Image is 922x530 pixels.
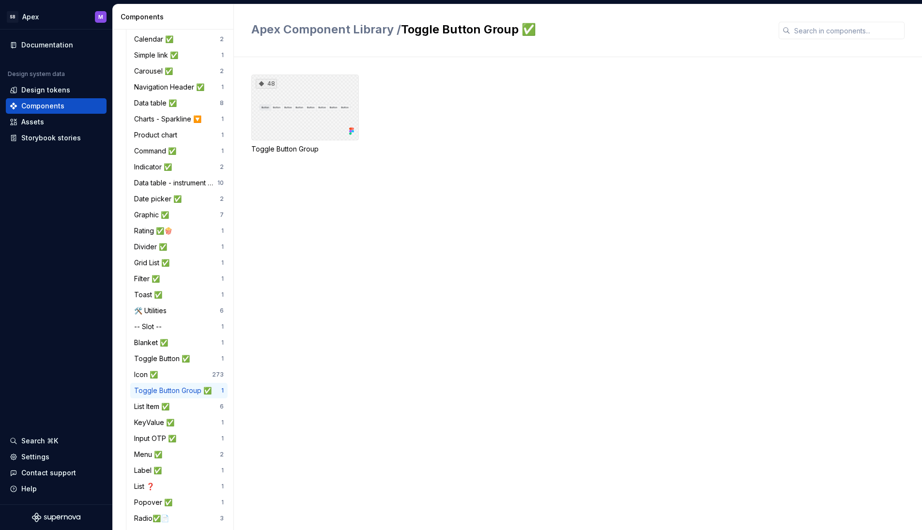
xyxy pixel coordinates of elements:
div: Simple link ✅ [134,50,182,60]
a: Input OTP ✅1 [130,431,228,446]
div: 1 [221,499,224,506]
div: 1 [221,243,224,251]
div: Data table - instrument ✅ [134,178,217,188]
div: Blanket ✅ [134,338,172,348]
a: Date picker ✅2 [130,191,228,207]
div: Contact support [21,468,76,478]
a: Charts - Sparkline 🔽1 [130,111,228,127]
div: List Item ✅ [134,402,173,411]
div: Radio✅📄 [134,514,173,523]
a: Calendar ✅2 [130,31,228,47]
svg: Supernova Logo [32,513,80,522]
a: Grid List ✅1 [130,255,228,271]
button: Contact support [6,465,107,481]
div: Settings [21,452,49,462]
div: 2 [220,451,224,458]
div: 6 [220,403,224,410]
a: Product chart1 [130,127,228,143]
button: Help [6,481,107,497]
div: Input OTP ✅ [134,434,180,443]
div: 2 [220,195,224,203]
div: 6 [220,307,224,315]
a: KeyValue ✅1 [130,415,228,430]
div: Search ⌘K [21,436,58,446]
div: 1 [221,323,224,331]
a: Toast ✅1 [130,287,228,303]
div: Documentation [21,40,73,50]
div: 1 [221,275,224,283]
div: Help [21,484,37,494]
div: SB [7,11,18,23]
div: Design system data [8,70,65,78]
a: Simple link ✅1 [130,47,228,63]
div: 1 [221,483,224,490]
span: Apex Component Library / [251,22,401,36]
div: Design tokens [21,85,70,95]
a: Label ✅1 [130,463,228,478]
div: M [98,13,103,21]
div: Product chart [134,130,181,140]
button: SBApexM [2,6,110,27]
div: Menu ✅ [134,450,166,459]
div: Graphic ✅ [134,210,173,220]
div: Grid List ✅ [134,258,173,268]
a: Data table ✅8 [130,95,228,111]
div: 1 [221,435,224,442]
div: 2 [220,67,224,75]
a: Divider ✅1 [130,239,228,255]
a: -- Slot --1 [130,319,228,334]
a: List Item ✅6 [130,399,228,414]
a: Radio✅📄3 [130,511,228,526]
div: 1 [221,387,224,394]
a: Data table - instrument ✅10 [130,175,228,191]
button: Search ⌘K [6,433,107,449]
a: Icon ✅273 [130,367,228,382]
div: Navigation Header ✅ [134,82,208,92]
div: Charts - Sparkline 🔽 [134,114,205,124]
div: 1 [221,259,224,267]
div: -- Slot -- [134,322,166,332]
div: Divider ✅ [134,242,171,252]
div: 1 [221,355,224,363]
a: Carousel ✅2 [130,63,228,79]
a: Navigation Header ✅1 [130,79,228,95]
div: 48Toggle Button Group [251,75,359,154]
div: Toggle Button ✅ [134,354,194,363]
div: 7 [220,211,224,219]
a: Storybook stories [6,130,107,146]
a: Documentation [6,37,107,53]
a: Indicator ✅2 [130,159,228,175]
div: 1 [221,115,224,123]
div: 1 [221,147,224,155]
div: 1 [221,291,224,299]
div: Components [121,12,230,22]
div: Assets [21,117,44,127]
div: 48 [256,79,277,89]
div: Icon ✅ [134,370,162,379]
div: Command ✅ [134,146,180,156]
div: 3 [220,515,224,522]
div: 1 [221,51,224,59]
div: Toast ✅ [134,290,166,300]
div: 8 [220,99,224,107]
a: Components [6,98,107,114]
a: List ❓1 [130,479,228,494]
a: Command ✅1 [130,143,228,159]
a: Toggle Button Group ✅1 [130,383,228,398]
div: Toggle Button Group ✅ [134,386,215,395]
div: Storybook stories [21,133,81,143]
a: Filter ✅1 [130,271,228,287]
div: Popover ✅ [134,498,176,507]
a: Blanket ✅1 [130,335,228,350]
a: Menu ✅2 [130,447,228,462]
div: Filter ✅ [134,274,164,284]
div: KeyValue ✅ [134,418,178,427]
a: Graphic ✅7 [130,207,228,223]
a: Rating ✅🍿1 [130,223,228,239]
div: 1 [221,467,224,474]
div: Indicator ✅ [134,162,176,172]
a: Settings [6,449,107,465]
div: Toggle Button Group [251,144,359,154]
div: Carousel ✅ [134,66,177,76]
